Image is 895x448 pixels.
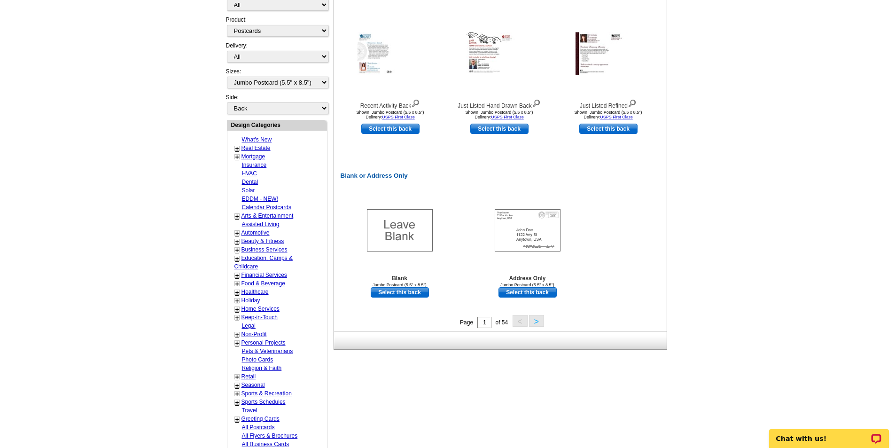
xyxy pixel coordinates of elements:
[235,289,239,296] a: +
[235,373,239,381] a: +
[491,115,524,119] a: USPS First Class
[241,212,294,219] a: Arts & Entertainment
[235,390,239,398] a: +
[495,319,508,326] span: of 54
[227,120,327,129] div: Design Categories
[557,110,660,119] div: Shown: Jumbo Postcard (5.5 x 8.5") Delivery:
[241,229,270,236] a: Automotive
[763,418,895,448] iframe: LiveChat chat widget
[576,32,641,75] img: Just Listed Refined
[367,209,433,252] img: Blank Template
[557,97,660,110] div: Just Listed Refined
[241,373,256,380] a: Retail
[448,97,551,110] div: Just Listed Hand Drawn Back
[242,441,289,448] a: All Business Cards
[382,115,415,119] a: USPS First Class
[579,124,638,134] a: use this design
[235,297,239,305] a: +
[242,356,273,363] a: Photo Cards
[242,196,278,202] a: EDDM - NEW!
[242,170,257,177] a: HVAC
[241,382,265,388] a: Seasonal
[242,179,258,185] a: Dental
[600,115,633,119] a: USPS First Class
[226,93,327,115] div: Side:
[235,246,239,254] a: +
[448,110,551,119] div: Shown: Jumbo Postcard (5.5 x 8.5") Delivery:
[358,32,423,75] img: Recent Activity Back
[509,275,545,282] b: Address Only
[235,229,239,237] a: +
[361,124,420,134] a: use this design
[476,283,579,287] div: Jumbo Postcard (5.5" x 8.5")
[235,238,239,245] a: +
[235,272,239,279] a: +
[348,283,451,287] div: Jumbo Postcard (5.5" x 8.5")
[242,187,255,194] a: Solar
[235,145,239,152] a: +
[241,339,286,346] a: Personal Projects
[235,399,239,406] a: +
[242,365,282,371] a: Religion & Faith
[529,315,544,327] button: >
[513,315,528,327] button: <
[467,32,532,75] img: Just Listed Hand Drawn Back
[235,339,239,347] a: +
[235,212,239,220] a: +
[242,432,298,439] a: All Flyers & Brochures
[235,255,239,262] a: +
[241,314,278,321] a: Keep-in-Touch
[241,297,260,304] a: Holiday
[241,416,280,422] a: Greeting Cards
[242,407,257,414] a: Travel
[241,145,271,151] a: Real Estate
[241,390,292,397] a: Sports & Recreation
[235,153,239,161] a: +
[339,97,442,110] div: Recent Activity Back
[628,97,637,108] img: view design details
[242,136,272,143] a: What's New
[241,153,265,160] a: Mortgage
[498,287,557,298] a: use this design
[371,287,429,298] a: use this design
[470,124,529,134] a: use this design
[242,204,291,211] a: Calendar Postcards
[242,348,293,354] a: Pets & Veterinarians
[392,275,407,282] b: Blank
[241,272,287,278] a: Financial Services
[532,97,541,108] img: view design details
[339,110,442,119] div: Shown: Jumbo Postcard (5.5 x 8.5") Delivery:
[460,319,473,326] span: Page
[495,209,560,252] img: Addresses Only
[235,416,239,423] a: +
[336,172,669,180] h2: Blank or Address Only
[235,314,239,322] a: +
[411,97,420,108] img: view design details
[241,399,286,405] a: Sports Schedules
[241,280,285,287] a: Food & Beverage
[241,246,288,253] a: Business Services
[234,255,293,270] a: Education, Camps & Childcare
[242,424,275,431] a: All Postcards
[235,382,239,389] a: +
[242,162,267,168] a: Insurance
[241,331,267,338] a: Non-Profit
[235,280,239,288] a: +
[242,322,256,329] a: Legal
[226,41,327,67] div: Delivery:
[226,16,327,41] div: Product:
[241,238,284,244] a: Beauty & Fitness
[241,289,269,295] a: Healthcare
[235,331,239,338] a: +
[241,306,280,312] a: Home Services
[226,67,327,93] div: Sizes:
[235,306,239,313] a: +
[242,221,280,228] a: Assisted Living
